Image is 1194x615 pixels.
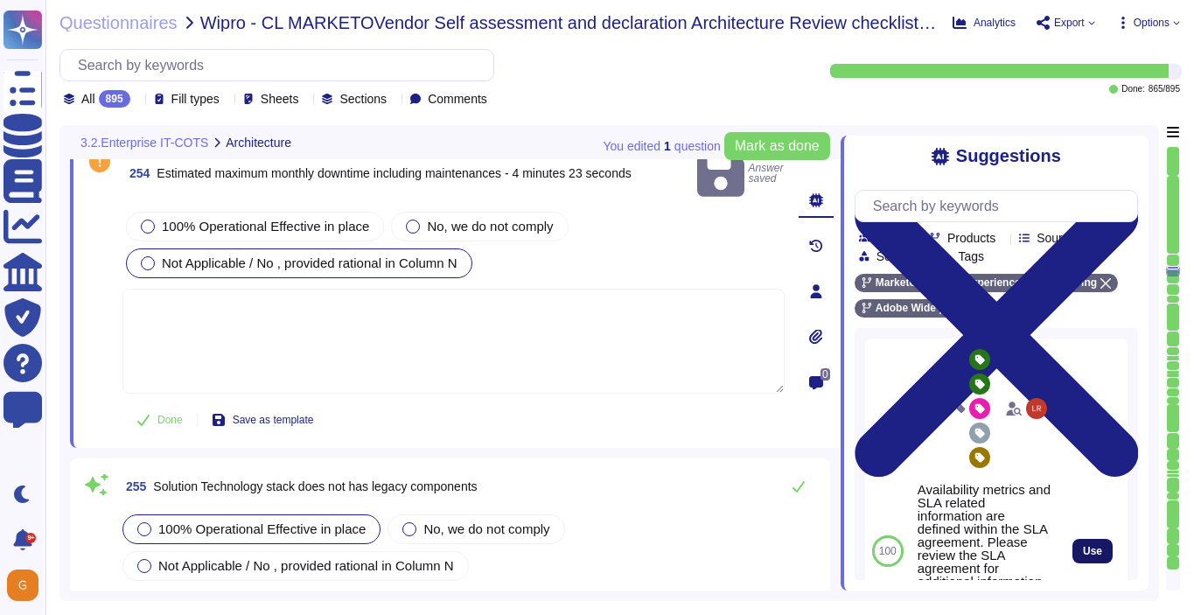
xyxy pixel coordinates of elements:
span: Comments [428,93,487,105]
span: Solution Technology stack does not has legacy components [153,479,477,493]
button: Analytics [953,16,1016,30]
span: Estimated maximum monthly downtime including maintenances - 4 minutes 23 seconds [157,166,631,180]
span: 100% Operational Effective in place [158,521,366,536]
span: No, we do not comply [423,521,549,536]
span: Save as template [233,415,314,425]
span: Not Applicable / No , provided rational in Column N [158,558,454,573]
button: user [3,566,51,605]
b: 1 [664,140,671,152]
span: Sections [339,93,387,105]
span: Wipro - CL MARKETOVendor Self assessment and declaration Architecture Review checklist ver 1.7.9 ... [200,14,939,31]
span: Analytics [974,17,1016,28]
button: Save as template [198,402,328,437]
span: Mark as done [735,139,820,153]
span: Use [1083,546,1102,556]
span: Sheets [261,93,299,105]
span: Answer saved [697,146,785,201]
button: Mark as done [724,132,830,160]
span: No, we do not comply [427,219,553,234]
button: Use [1072,539,1113,563]
input: Search by keywords [864,191,1137,221]
span: 255 [119,480,146,493]
span: All [81,93,95,105]
span: 3.2.Enterprise IT-COTS [80,136,208,149]
span: Export [1054,17,1085,28]
span: You edited question [603,140,720,152]
span: Fill types [171,93,220,105]
span: Done: [1121,85,1145,94]
span: 0 [820,368,830,381]
input: Search by keywords [69,50,493,80]
span: 100% Operational Effective in place [162,219,369,234]
span: Questionnaires [59,14,178,31]
span: Done [157,415,183,425]
span: Options [1134,17,1170,28]
span: 100 [879,546,897,556]
span: Architecture [226,136,291,149]
span: 865 / 895 [1149,85,1180,94]
div: 895 [99,90,130,108]
div: 9+ [25,533,36,543]
span: 254 [122,167,150,179]
img: user [7,570,38,601]
button: Done [122,402,197,437]
span: Not Applicable / No , provided rational in Column N [162,255,457,270]
img: user [1026,398,1047,419]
